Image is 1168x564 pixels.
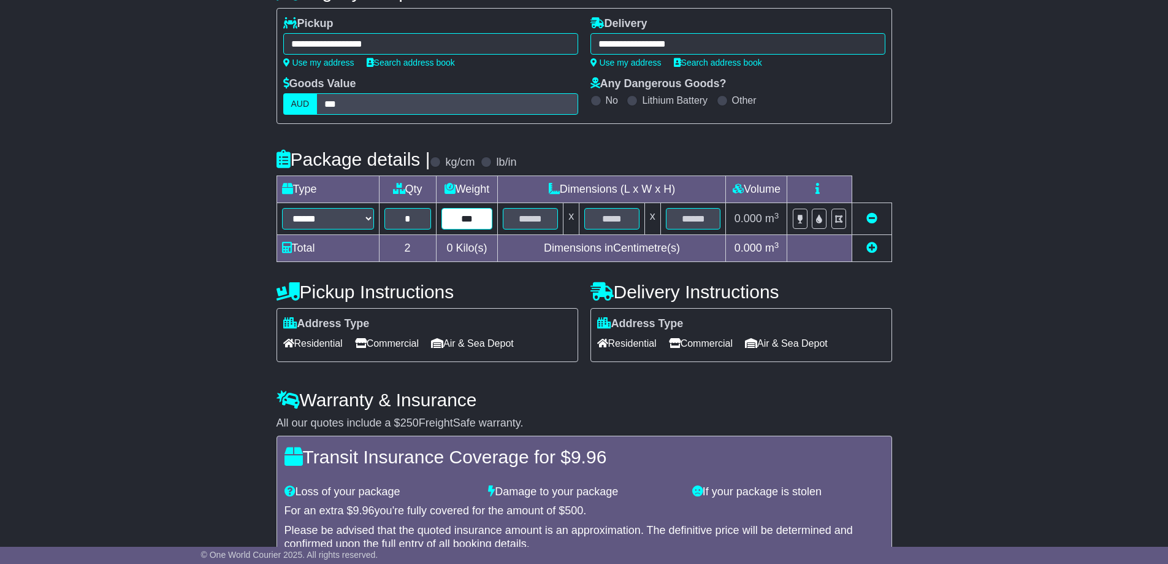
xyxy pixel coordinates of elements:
[277,235,379,262] td: Total
[590,282,892,302] h4: Delivery Instructions
[590,77,727,91] label: Any Dangerous Goods?
[866,242,877,254] a: Add new item
[283,58,354,68] a: Use my address
[765,242,779,254] span: m
[201,550,378,560] span: © One World Courier 2025. All rights reserved.
[674,58,762,68] a: Search address book
[277,149,430,169] h4: Package details |
[597,317,684,331] label: Address Type
[644,203,660,235] td: x
[379,235,436,262] td: 2
[436,235,498,262] td: Kilo(s)
[590,17,647,31] label: Delivery
[565,504,583,517] span: 500
[379,176,436,203] td: Qty
[283,334,343,353] span: Residential
[571,447,606,467] span: 9.96
[496,156,516,169] label: lb/in
[353,504,375,517] span: 9.96
[367,58,455,68] a: Search address book
[284,504,884,518] div: For an extra $ you're fully covered for the amount of $ .
[606,95,618,106] label: No
[726,176,787,203] td: Volume
[277,282,578,302] h4: Pickup Instructions
[498,235,726,262] td: Dimensions in Centimetre(s)
[284,524,884,550] div: Please be advised that the quoted insurance amount is an approximation. The definitive price will...
[765,212,779,225] span: m
[283,93,318,115] label: AUD
[735,242,762,254] span: 0.000
[686,485,890,499] div: If your package is stolen
[732,95,757,106] label: Other
[774,211,779,220] sup: 3
[400,417,419,429] span: 250
[431,334,514,353] span: Air & Sea Depot
[446,242,452,254] span: 0
[482,485,686,499] div: Damage to your package
[277,176,379,203] td: Type
[445,156,475,169] label: kg/cm
[590,58,662,68] a: Use my address
[642,95,708,106] label: Lithium Battery
[745,334,828,353] span: Air & Sea Depot
[498,176,726,203] td: Dimensions (L x W x H)
[436,176,498,203] td: Weight
[277,390,892,410] h4: Warranty & Insurance
[284,447,884,467] h4: Transit Insurance Coverage for $
[277,417,892,430] div: All our quotes include a $ FreightSafe warranty.
[355,334,419,353] span: Commercial
[866,212,877,225] a: Remove this item
[283,77,356,91] label: Goods Value
[735,212,762,225] span: 0.000
[774,241,779,250] sup: 3
[283,317,370,331] label: Address Type
[597,334,657,353] span: Residential
[283,17,334,31] label: Pickup
[563,203,579,235] td: x
[669,334,733,353] span: Commercial
[278,485,483,499] div: Loss of your package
